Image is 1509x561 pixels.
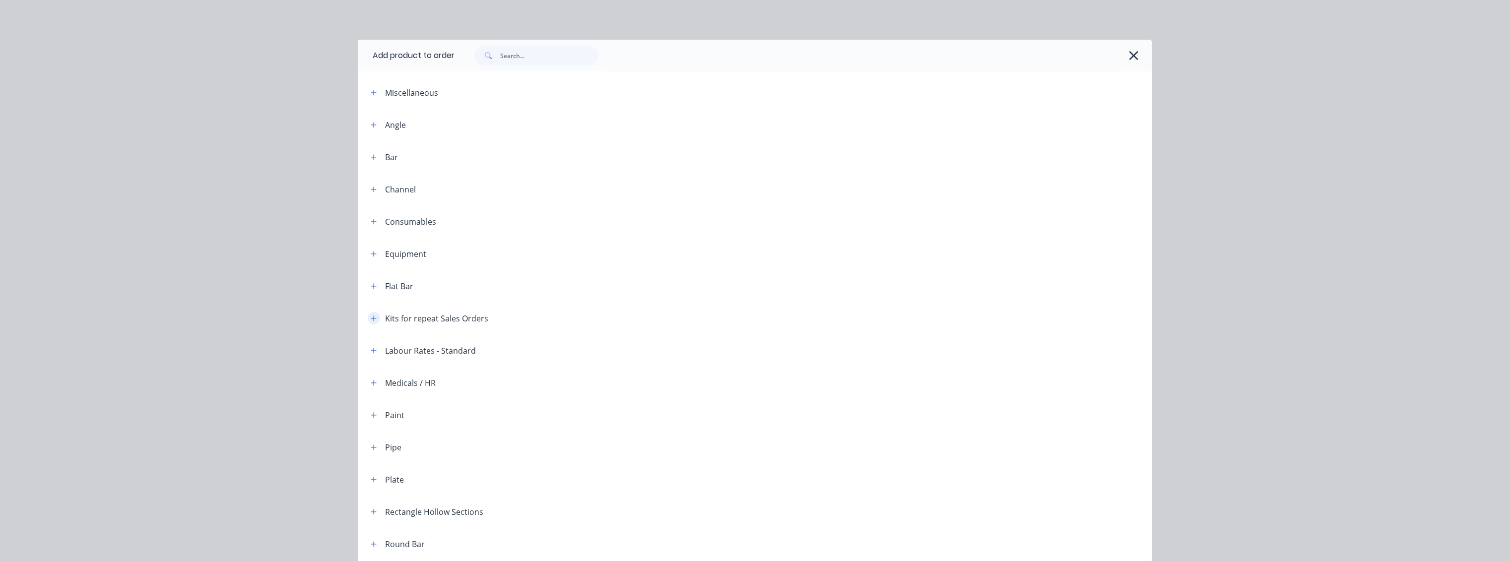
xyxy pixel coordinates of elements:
div: Round Bar [385,538,425,550]
div: Flat Bar [385,280,413,292]
div: Miscellaneous [385,87,438,99]
div: Consumables [385,216,436,228]
div: Equipment [385,248,426,260]
div: Rectangle Hollow Sections [385,506,483,518]
div: Pipe [385,441,401,453]
input: Search... [500,46,598,65]
div: Medicals / HR [385,377,436,389]
div: Kits for repeat Sales Orders [385,312,488,324]
div: Bar [385,151,398,163]
div: Paint [385,409,404,421]
div: Channel [385,184,416,195]
div: Plate [385,474,404,486]
div: Add product to order [358,40,455,71]
div: Angle [385,119,406,131]
div: Labour Rates - Standard [385,345,476,357]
